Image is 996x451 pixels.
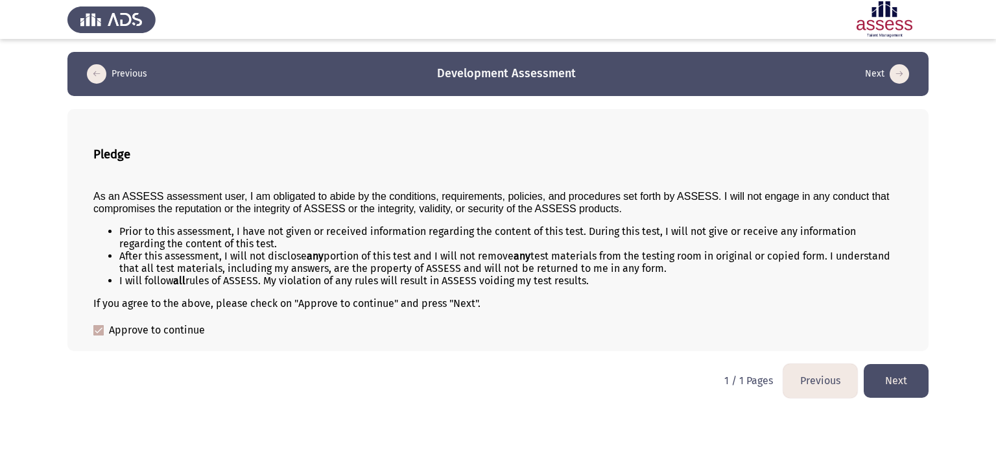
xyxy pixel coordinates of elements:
[83,64,151,84] button: load previous page
[109,323,205,338] span: Approve to continue
[437,66,576,82] h3: Development Assessment
[93,147,130,162] b: Pledge
[119,225,903,250] li: Prior to this assessment, I have not given or received information regarding the content of this ...
[840,1,929,38] img: Assessment logo of Development Assessment R1 (EN/AR)
[864,364,929,397] button: load next page
[67,1,156,38] img: Assess Talent Management logo
[173,274,185,287] b: all
[514,250,530,262] b: any
[861,64,913,84] button: load next page
[93,297,903,310] div: If you agree to the above, please check on "Approve to continue" and press "Next".
[119,274,903,287] li: I will follow rules of ASSESS. My violation of any rules will result in ASSESS voiding my test re...
[93,191,889,214] span: As an ASSESS assessment user, I am obligated to abide by the conditions, requirements, policies, ...
[783,364,857,397] button: load previous page
[724,374,773,387] p: 1 / 1 Pages
[307,250,324,262] b: any
[119,250,903,274] li: After this assessment, I will not disclose portion of this test and I will not remove test materi...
